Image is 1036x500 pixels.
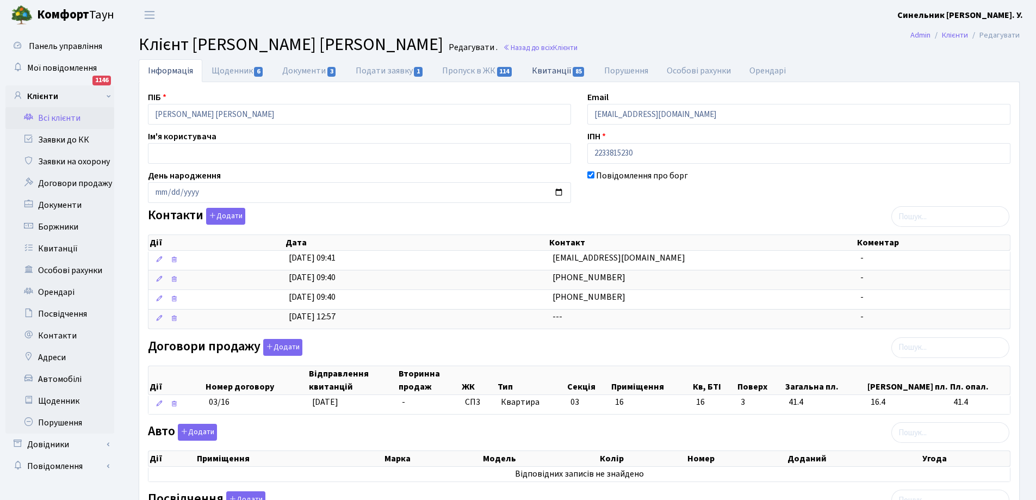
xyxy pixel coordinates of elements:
span: 6 [254,67,263,77]
span: 41.4 [953,396,1006,409]
span: [PHONE_NUMBER] [553,271,625,283]
b: Синельник [PERSON_NAME]. У. [897,9,1023,21]
span: [DATE] 09:41 [289,252,336,264]
label: ПІБ [148,91,166,104]
a: Порушення [5,412,114,434]
a: Посвідчення [5,303,114,325]
input: Пошук... [891,206,1009,227]
th: Номер договору [204,366,308,394]
th: Доданий [786,451,922,466]
a: Інформація [139,59,202,82]
span: Мої повідомлення [27,62,97,74]
a: Адреси [5,347,114,368]
span: - [860,291,864,303]
th: Поверх [736,366,784,394]
th: Вторинна продаж [398,366,461,394]
div: 1146 [92,76,111,85]
span: Клієнти [553,42,578,53]
a: Клієнти [5,85,114,107]
th: Секція [566,366,611,394]
span: Клієнт [PERSON_NAME] [PERSON_NAME] [139,32,443,57]
a: Додати [175,422,217,441]
th: ЖК [461,366,497,394]
span: [EMAIL_ADDRESS][DOMAIN_NAME] [553,252,685,264]
button: Авто [178,424,217,441]
label: Email [587,91,609,104]
span: 41.4 [789,396,862,409]
span: Таун [37,6,114,24]
a: Заявки до КК [5,129,114,151]
a: Договори продажу [5,172,114,194]
span: 1 [414,67,423,77]
a: Контакти [5,325,114,347]
a: Назад до всіхКлієнти [503,42,578,53]
a: Особові рахунки [5,260,114,281]
button: Переключити навігацію [136,6,163,24]
a: Квитанції [5,238,114,260]
span: Квартира [501,396,562,409]
a: Квитанції [523,59,595,82]
button: Контакти [206,208,245,225]
th: Пл. опал. [949,366,1010,394]
span: [DATE] 12:57 [289,311,336,323]
th: Дата [284,235,548,250]
th: Дії [148,451,196,466]
th: Угода [921,451,1010,466]
button: Договори продажу [263,339,302,356]
a: Подати заявку [346,59,433,82]
span: 03/16 [209,396,229,408]
a: Мої повідомлення1146 [5,57,114,79]
span: 16.4 [871,396,945,409]
a: Щоденник [5,390,114,412]
small: Редагувати . [446,42,498,53]
th: [PERSON_NAME] пл. [866,366,949,394]
span: [PHONE_NUMBER] [553,291,625,303]
th: Відправлення квитанцій [308,366,398,394]
label: Ім'я користувача [148,130,216,143]
a: Орендарі [740,59,795,82]
th: Загальна пл. [784,366,866,394]
span: СП3 [465,396,493,409]
label: Контакти [148,208,245,225]
label: ІПН [587,130,606,143]
th: Марка [383,451,482,466]
a: Документи [5,194,114,216]
a: Повідомлення [5,455,114,477]
a: Пропуск в ЖК [433,59,522,82]
a: Admin [910,29,930,41]
a: Довідники [5,434,114,455]
th: Дії [148,235,284,250]
th: Приміщення [196,451,384,466]
th: Контакт [548,235,857,250]
span: [DATE] 09:40 [289,271,336,283]
input: Пошук... [891,337,1009,358]
label: День народження [148,169,221,182]
th: Дії [148,366,204,394]
th: Модель [482,451,598,466]
a: Синельник [PERSON_NAME]. У. [897,9,1023,22]
nav: breadcrumb [894,24,1036,47]
a: Додати [260,337,302,356]
th: Коментар [856,235,1010,250]
span: 114 [497,67,512,77]
a: Щоденник [202,59,273,82]
input: Пошук... [891,422,1009,443]
a: Заявки на охорону [5,151,114,172]
a: Всі клієнти [5,107,114,129]
span: 85 [573,67,585,77]
a: Додати [203,206,245,225]
span: --- [553,311,562,323]
a: Клієнти [942,29,968,41]
th: Приміщення [610,366,692,394]
th: Колір [599,451,686,466]
label: Авто [148,424,217,441]
span: 16 [696,396,732,409]
span: - [860,252,864,264]
a: Панель управління [5,35,114,57]
span: Панель управління [29,40,102,52]
span: [DATE] [312,396,338,408]
a: Порушення [595,59,657,82]
span: 3 [327,67,336,77]
span: 3 [741,396,780,409]
a: Боржники [5,216,114,238]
